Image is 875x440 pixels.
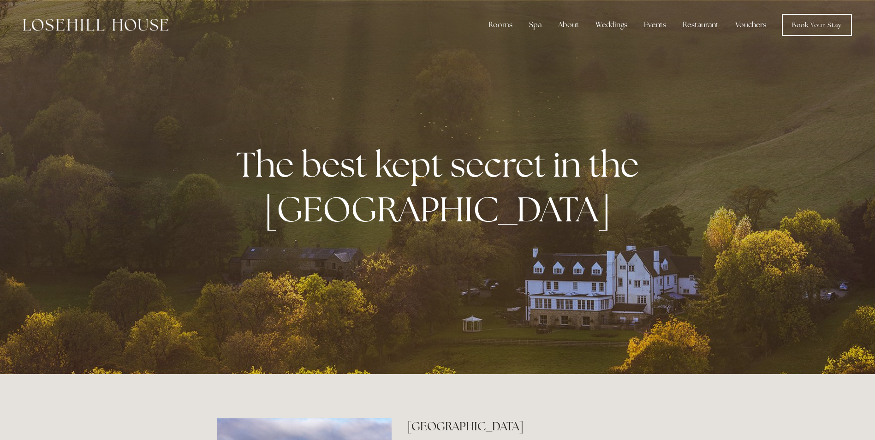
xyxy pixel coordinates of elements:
[675,16,726,34] div: Restaurant
[407,418,658,434] h2: [GEOGRAPHIC_DATA]
[728,16,774,34] a: Vouchers
[588,16,635,34] div: Weddings
[23,19,168,31] img: Losehill House
[551,16,586,34] div: About
[782,14,852,36] a: Book Your Stay
[481,16,520,34] div: Rooms
[236,142,646,232] strong: The best kept secret in the [GEOGRAPHIC_DATA]
[522,16,549,34] div: Spa
[637,16,673,34] div: Events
